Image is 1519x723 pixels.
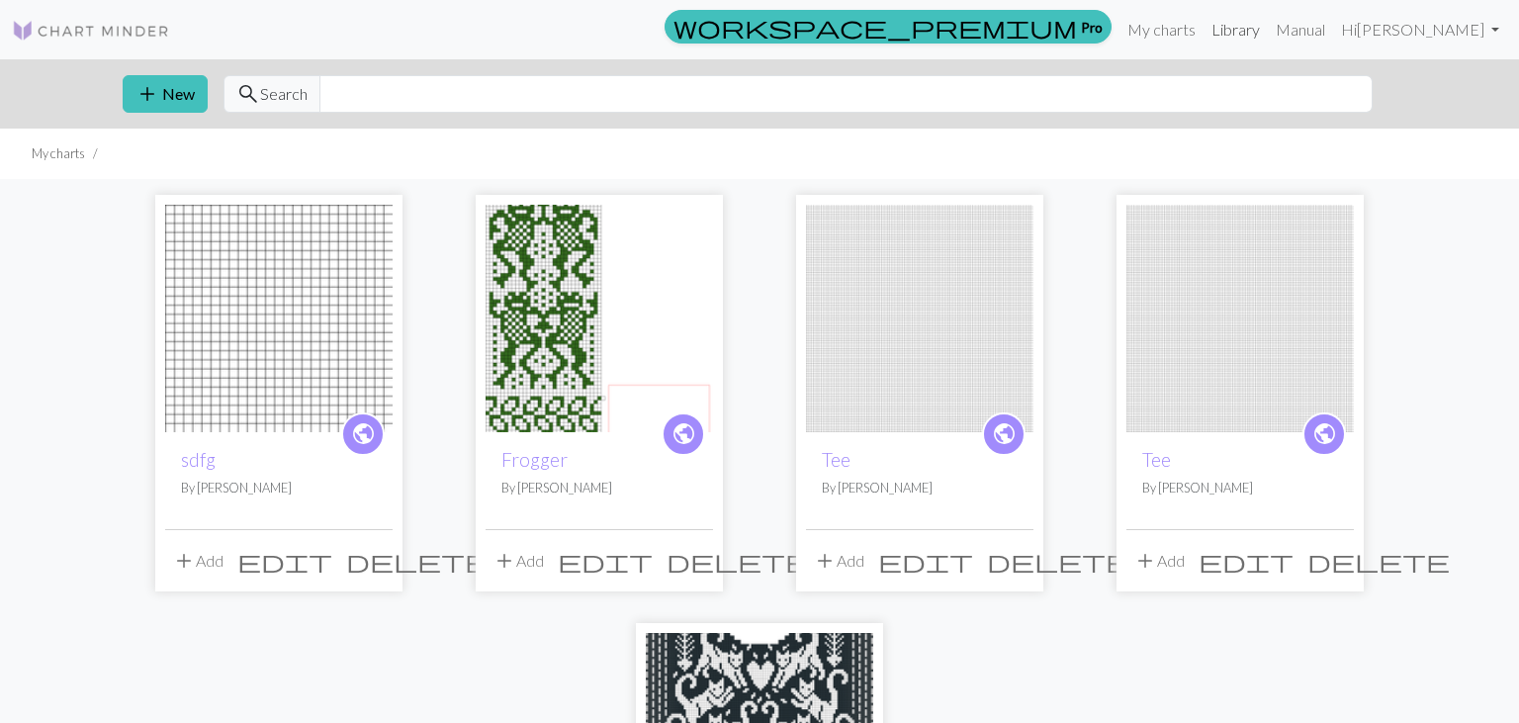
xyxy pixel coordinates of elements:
[165,205,393,432] img: sdfg
[237,547,332,575] span: edit
[671,414,696,454] i: public
[486,205,713,432] img: Frogger
[871,542,980,580] button: Edit
[980,542,1136,580] button: Delete
[32,144,85,163] li: My charts
[1199,547,1294,575] span: edit
[172,547,196,575] span: add
[237,549,332,573] i: Edit
[982,412,1026,456] a: public
[501,479,697,497] p: By [PERSON_NAME]
[501,448,568,471] a: Frogger
[1204,10,1268,49] a: Library
[822,448,850,471] a: Tee
[1126,307,1354,325] a: Tee
[260,82,308,106] span: Search
[673,13,1077,41] span: workspace_premium
[822,479,1018,497] p: By [PERSON_NAME]
[123,75,208,113] button: New
[341,412,385,456] a: public
[1126,205,1354,432] img: Tee
[165,542,230,580] button: Add
[1307,547,1450,575] span: delete
[806,307,1033,325] a: Tee
[987,547,1129,575] span: delete
[346,547,489,575] span: delete
[1142,479,1338,497] p: By [PERSON_NAME]
[667,547,809,575] span: delete
[1142,448,1171,471] a: Tee
[992,418,1017,449] span: public
[1300,542,1457,580] button: Delete
[1312,414,1337,454] i: public
[230,542,339,580] button: Edit
[992,414,1017,454] i: public
[351,414,376,454] i: public
[551,542,660,580] button: Edit
[558,549,653,573] i: Edit
[806,542,871,580] button: Add
[236,80,260,108] span: search
[878,549,973,573] i: Edit
[1133,547,1157,575] span: add
[806,205,1033,432] img: Tee
[1119,10,1204,49] a: My charts
[1199,549,1294,573] i: Edit
[1268,10,1333,49] a: Manual
[492,547,516,575] span: add
[339,542,495,580] button: Delete
[662,412,705,456] a: public
[671,418,696,449] span: public
[486,307,713,325] a: Frogger
[813,547,837,575] span: add
[351,418,376,449] span: public
[181,479,377,497] p: By [PERSON_NAME]
[1126,542,1192,580] button: Add
[1302,412,1346,456] a: public
[1312,418,1337,449] span: public
[1333,10,1507,49] a: Hi[PERSON_NAME]
[181,448,216,471] a: sdfg
[165,307,393,325] a: sdfg
[135,80,159,108] span: add
[665,10,1112,44] a: Pro
[12,19,170,43] img: Logo
[486,542,551,580] button: Add
[660,542,816,580] button: Delete
[558,547,653,575] span: edit
[1192,542,1300,580] button: Edit
[878,547,973,575] span: edit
